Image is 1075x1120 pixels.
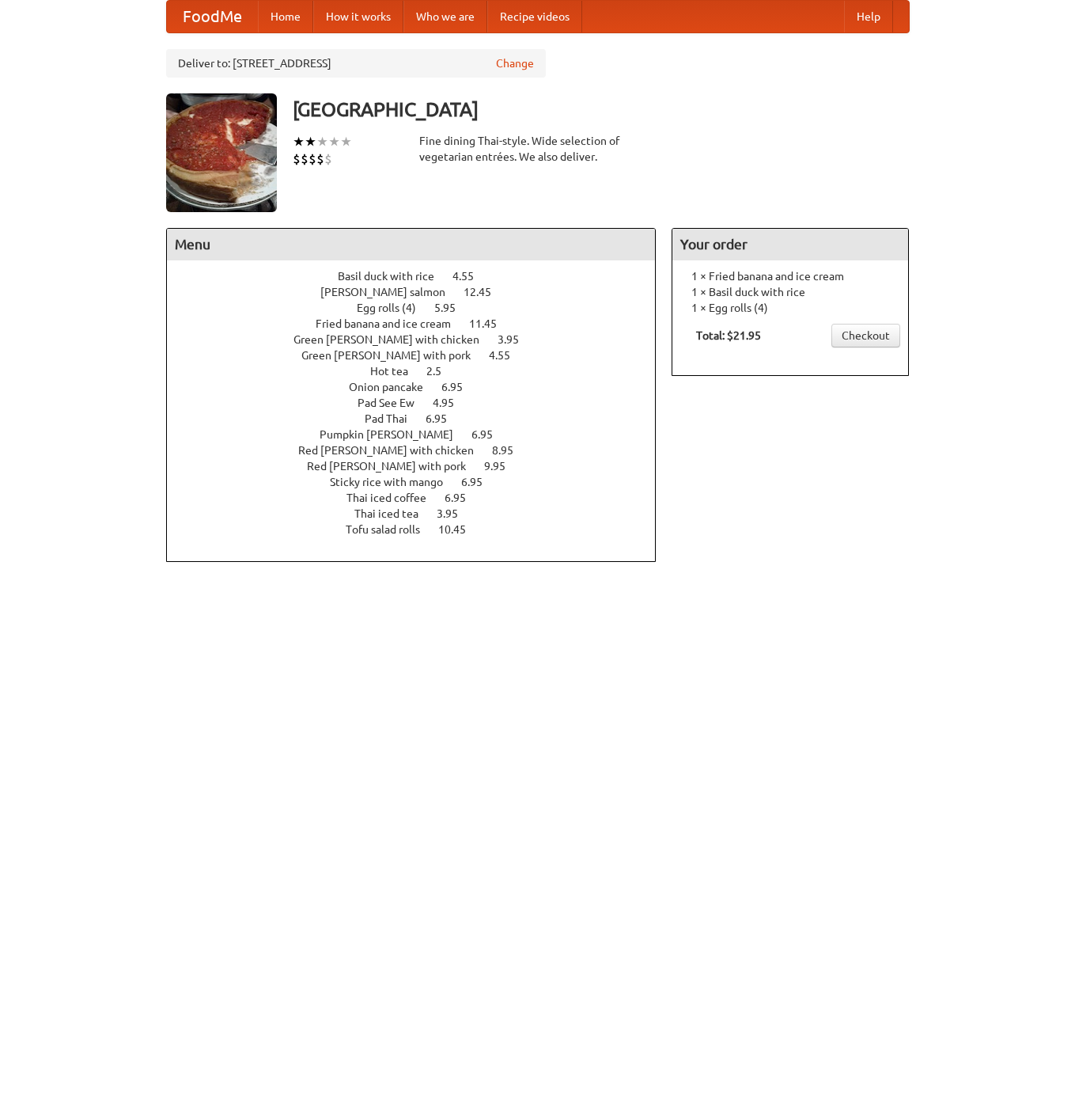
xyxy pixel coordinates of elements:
[338,270,450,283] span: Basil duck with rice
[358,397,483,409] a: Pad See Ew 4.95
[426,365,457,378] span: 2.5
[307,460,535,473] a: Red [PERSON_NAME] with pork 9.95
[166,49,546,78] div: Deliver to: [STREET_ADDRESS]
[316,317,526,330] a: Fried banana and ice cream 11.45
[357,302,485,314] a: Egg rolls (4) 5.95
[437,507,474,520] span: 3.95
[320,428,522,441] a: Pumpkin [PERSON_NAME] 6.95
[330,476,512,488] a: Sticky rice with mango 6.95
[365,412,423,425] span: Pad Thai
[338,270,503,283] a: Basil duck with rice 4.55
[438,523,482,536] span: 10.45
[469,317,513,330] span: 11.45
[844,1,893,32] a: Help
[354,507,434,520] span: Thai iced tea
[166,93,277,212] img: angular.jpg
[167,1,258,32] a: FoodMe
[340,133,352,150] li: ★
[489,349,526,362] span: 4.55
[831,324,900,347] a: Checkout
[426,412,463,425] span: 6.95
[680,268,900,284] li: 1 × Fried banana and ice cream
[680,284,900,300] li: 1 × Basil duck with rice
[258,1,313,32] a: Home
[293,133,305,150] li: ★
[298,444,543,457] a: Red [PERSON_NAME] with chicken 8.95
[167,229,656,260] h4: Menu
[365,412,476,425] a: Pad Thai 6.95
[403,1,487,32] a: Who we are
[672,229,908,260] h4: Your order
[320,428,469,441] span: Pumpkin [PERSON_NAME]
[419,133,657,165] div: Fine dining Thai-style. Wide selection of vegetarian entrées. We also deliver.
[301,349,539,362] a: Green [PERSON_NAME] with pork 4.55
[346,523,495,536] a: Tofu salad rolls 10.45
[433,397,470,409] span: 4.95
[293,333,495,346] span: Green [PERSON_NAME] with chicken
[464,286,507,298] span: 12.45
[370,365,424,378] span: Hot tea
[452,270,490,283] span: 4.55
[484,460,521,473] span: 9.95
[487,1,582,32] a: Recipe videos
[293,150,301,168] li: $
[441,381,479,393] span: 6.95
[434,302,471,314] span: 5.95
[445,492,482,504] span: 6.95
[349,381,492,393] a: Onion pancake 6.95
[293,333,548,346] a: Green [PERSON_NAME] with chicken 3.95
[471,428,509,441] span: 6.95
[320,286,461,298] span: [PERSON_NAME] salmon
[358,397,430,409] span: Pad See Ew
[313,1,403,32] a: How it works
[346,492,495,504] a: Thai iced coffee 6.95
[346,492,442,504] span: Thai iced coffee
[461,476,498,488] span: 6.95
[696,329,761,342] b: Total: $21.95
[492,444,529,457] span: 8.95
[316,317,467,330] span: Fried banana and ice cream
[370,365,471,378] a: Hot tea 2.5
[320,286,520,298] a: [PERSON_NAME] salmon 12.45
[346,523,436,536] span: Tofu salad rolls
[316,150,324,168] li: $
[308,150,316,168] li: $
[324,150,332,168] li: $
[307,460,482,473] span: Red [PERSON_NAME] with pork
[328,133,340,150] li: ★
[293,93,910,125] h3: [GEOGRAPHIC_DATA]
[301,349,486,362] span: Green [PERSON_NAME] with pork
[330,476,459,488] span: Sticky rice with mango
[498,333,535,346] span: 3.95
[298,444,490,457] span: Red [PERSON_NAME] with chicken
[357,302,432,314] span: Egg rolls (4)
[496,55,534,71] a: Change
[680,300,900,316] li: 1 × Egg rolls (4)
[349,381,439,393] span: Onion pancake
[301,150,308,168] li: $
[354,507,487,520] a: Thai iced tea 3.95
[305,133,316,150] li: ★
[316,133,328,150] li: ★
